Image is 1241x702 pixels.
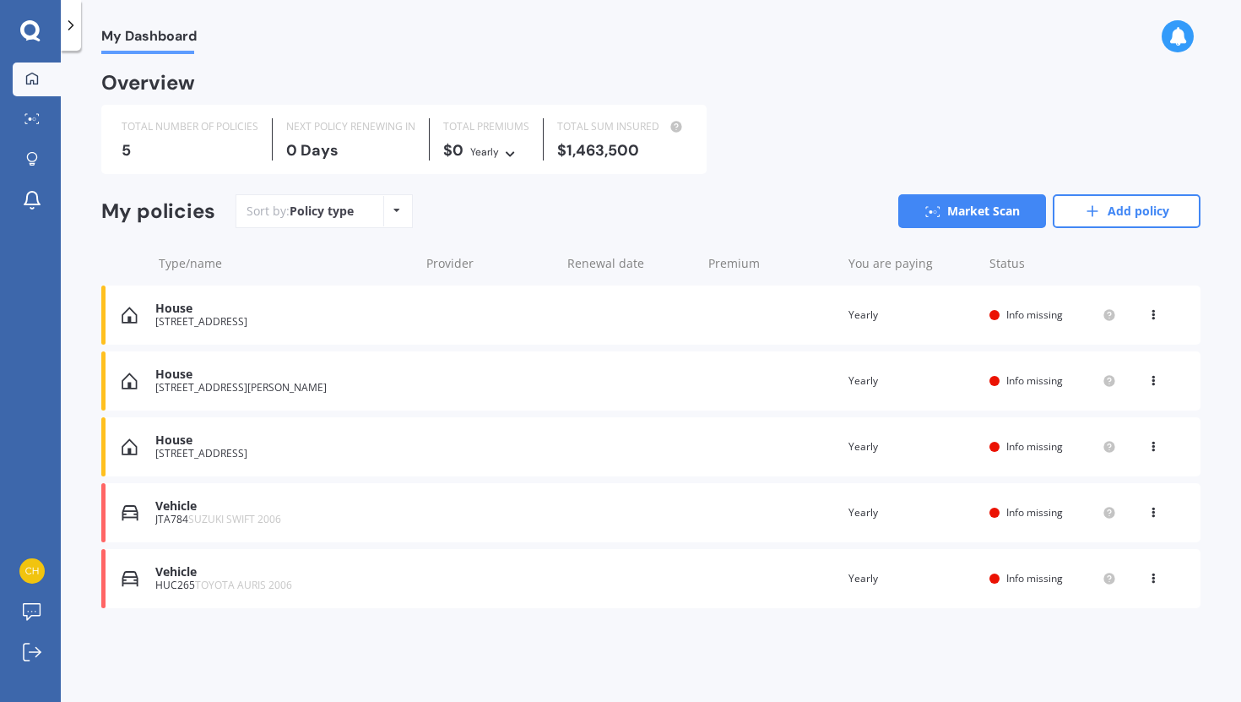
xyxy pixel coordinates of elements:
div: Type/name [159,255,413,272]
div: House [155,367,411,382]
div: House [155,302,411,316]
div: Sort by: [247,203,354,220]
div: Yearly [470,144,499,161]
span: Info missing [1006,505,1063,520]
div: Status [989,255,1116,272]
div: [STREET_ADDRESS] [155,448,411,460]
div: 0 Days [286,142,415,159]
div: $1,463,500 [557,142,686,159]
div: Yearly [848,570,976,587]
div: Yearly [848,307,976,324]
div: HUC265 [155,580,411,591]
a: Add policy [1053,194,1200,228]
div: [STREET_ADDRESS][PERSON_NAME] [155,382,411,394]
div: Premium [708,255,836,272]
div: TOTAL SUM INSURED [557,118,686,135]
div: My policies [101,199,215,224]
span: SUZUKI SWIFT 2006 [188,512,281,526]
div: House [155,433,411,448]
a: Market Scan [898,194,1046,228]
div: Yearly [848,438,976,455]
div: TOTAL PREMIUMS [443,118,529,135]
div: Vehicle [155,565,411,580]
span: TOYOTA AURIS 2006 [195,578,292,592]
div: Renewal date [567,255,695,272]
div: Provider [426,255,554,272]
div: Yearly [848,504,976,521]
img: House [122,438,138,455]
img: Vehicle [122,504,138,521]
img: House [122,307,138,324]
img: Vehicle [122,570,138,587]
img: House [122,373,138,389]
span: My Dashboard [101,28,197,51]
div: Yearly [848,373,976,389]
div: Policy type [290,203,354,220]
div: Overview [101,74,195,91]
div: $0 [443,142,529,161]
span: Info missing [1006,307,1063,322]
div: TOTAL NUMBER OF POLICIES [122,118,258,135]
div: 5 [122,142,258,159]
div: Vehicle [155,499,411,514]
div: NEXT POLICY RENEWING IN [286,118,415,135]
span: Info missing [1006,439,1063,454]
div: You are paying [848,255,976,272]
img: d472228722c94b7e5449dc2c8820c330 [19,558,45,584]
div: JTA784 [155,514,411,525]
span: Info missing [1006,373,1063,388]
span: Info missing [1006,571,1063,585]
div: [STREET_ADDRESS] [155,316,411,328]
